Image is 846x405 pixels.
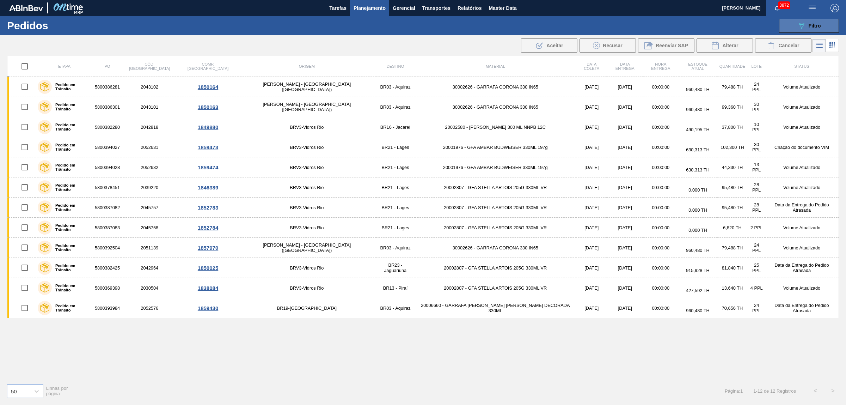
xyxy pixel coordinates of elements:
label: Pedido em Trânsito [52,203,91,212]
span: 630,313 TH [686,147,710,152]
span: Quantidade [719,64,745,68]
div: 1857970 [179,245,237,251]
span: 427,592 TH [686,288,710,293]
div: Visão em Cards [826,39,839,52]
td: 2 PPL [748,218,765,238]
td: [DATE] [607,218,643,238]
td: 2051139 [121,238,178,258]
td: [DATE] [576,198,607,218]
td: 5800386281 [94,77,121,97]
td: BRV3-Vidros Rio [238,117,376,137]
td: Data da Entrega do Pedido Atrasada [765,198,839,218]
a: Pedido em Trânsito58003870822045757BRV3-Vidros RioBR21 - Lages20002807 - GFA STELLA ARTOIS 205G 3... [7,198,839,218]
div: Alterar Pedido [697,38,753,53]
td: BR13 - Piraí [376,278,415,298]
label: Pedido em Trânsito [52,123,91,131]
div: 1859430 [179,305,237,311]
td: [DATE] [607,117,643,137]
td: Data da Entrega do Pedido Atrasada [765,298,839,318]
label: Pedido em Trânsito [52,223,91,232]
span: Linhas por página [46,386,68,396]
div: 1852783 [179,205,237,211]
td: 5800392504 [94,238,121,258]
td: 2030504 [121,278,178,298]
td: BR03 - Aquiraz [376,238,415,258]
a: Pedido em Trânsito58003939842052576BR19-[GEOGRAPHIC_DATA]BR03 - Aquiraz20006660 - GARRAFA [PERSON... [7,298,839,318]
span: 3872 [778,1,790,9]
span: Material [486,64,505,68]
td: [DATE] [576,97,607,117]
td: [DATE] [607,278,643,298]
span: 490,195 TH [686,127,710,132]
td: [DATE] [607,298,643,318]
span: Destino [387,64,404,68]
span: Data Entrega [615,62,634,71]
td: 81,840 TH [717,258,748,278]
td: BRV3-Vidros Rio [238,177,376,198]
button: < [807,382,824,400]
span: 960,480 TH [686,308,710,313]
td: 20006660 - GARRAFA [PERSON_NAME] [PERSON_NAME] DECORADA 330ML [415,298,576,318]
span: Filtro [809,23,821,29]
div: 1859474 [179,164,237,170]
td: Volume Atualizado [765,117,839,137]
td: 00:00:00 [643,97,679,117]
span: 1 - 12 de 12 Registros [753,388,796,394]
td: Volume Atualizado [765,278,839,298]
td: BR16 - Jacareí [376,117,415,137]
td: 00:00:00 [643,278,679,298]
div: 50 [11,388,17,394]
span: Data coleta [584,62,599,71]
td: 00:00:00 [643,198,679,218]
td: BRV3-Vidros Rio [238,278,376,298]
td: BR19-[GEOGRAPHIC_DATA] [238,298,376,318]
div: Visão em Lista [813,39,826,52]
td: Volume Atualizado [765,157,839,177]
td: 00:00:00 [643,137,679,157]
td: BR21 - Lages [376,157,415,177]
td: 2045758 [121,218,178,238]
td: 2052631 [121,137,178,157]
td: [DATE] [607,177,643,198]
td: 13,640 TH [717,278,748,298]
td: 5800382425 [94,258,121,278]
td: BRV3-Vidros Rio [238,198,376,218]
span: 960,480 TH [686,87,710,92]
a: Pedido em Trânsito58003870832045758BRV3-Vidros RioBR21 - Lages20002807 - GFA STELLA ARTOIS 205G 3... [7,218,839,238]
td: 2039220 [121,177,178,198]
span: Cancelar [778,43,799,48]
td: 20002807 - GFA STELLA ARTOIS 205G 330ML VR [415,278,576,298]
span: Gerencial [393,4,415,12]
td: 20001976 - GFA AMBAR BUDWEISER 330ML 197g [415,137,576,157]
img: userActions [808,4,816,12]
td: 2052632 [121,157,178,177]
div: Reenviar SAP [638,38,694,53]
label: Pedido em Trânsito [52,183,91,192]
td: 79,488 TH [717,77,748,97]
td: 00:00:00 [643,157,679,177]
span: Recusar [603,43,622,48]
a: Pedido em Trânsito58003940272052631BRV3-Vidros RioBR21 - Lages20001976 - GFA AMBAR BUDWEISER 330M... [7,137,839,157]
td: 5800393984 [94,298,121,318]
td: [DATE] [576,218,607,238]
div: 1850025 [179,265,237,271]
td: 30002626 - GARRAFA CORONA 330 IN65 [415,97,576,117]
td: BR21 - Lages [376,137,415,157]
button: Alterar [697,38,753,53]
div: 1852784 [179,225,237,231]
a: Pedido em Trânsito58003925042051139[PERSON_NAME] - [GEOGRAPHIC_DATA] ([GEOGRAPHIC_DATA])BR03 - Aq... [7,238,839,258]
span: Status [794,64,809,68]
td: BR21 - Lages [376,218,415,238]
td: 28 PPL [748,198,765,218]
td: 2045757 [121,198,178,218]
td: 30002626 - GARRAFA CORONA 330 IN65 [415,77,576,97]
td: BR21 - Lages [376,177,415,198]
span: Transportes [422,4,450,12]
a: Pedido em Trânsito58003784512039220BRV3-Vidros RioBR21 - Lages20002807 - GFA STELLA ARTOIS 205G 3... [7,177,839,198]
td: [DATE] [576,258,607,278]
span: Alterar [722,43,738,48]
div: 1850163 [179,104,237,110]
td: 24 PPL [748,298,765,318]
td: 5800378451 [94,177,121,198]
